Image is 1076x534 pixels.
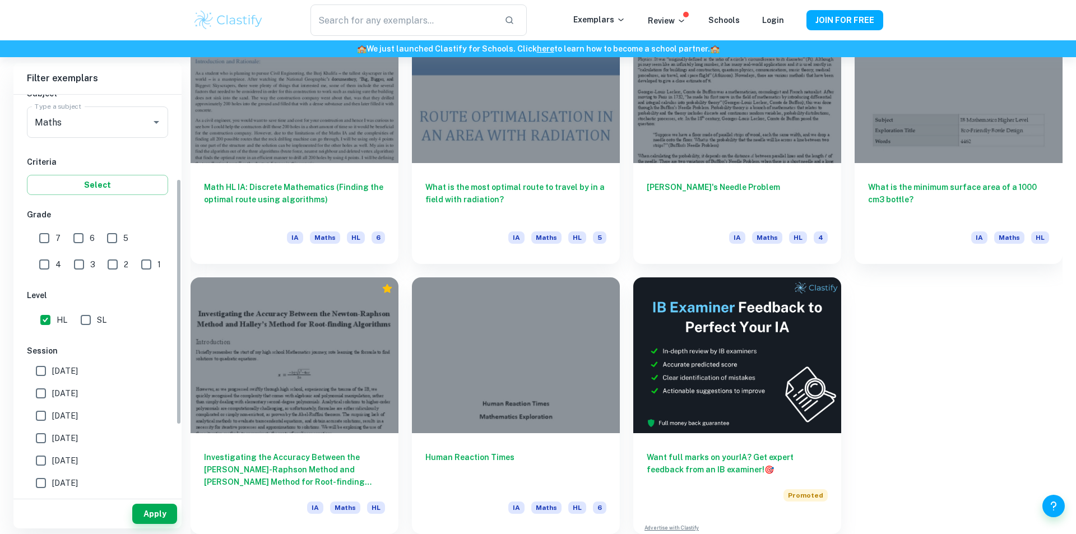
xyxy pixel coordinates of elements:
[789,231,807,244] span: HL
[2,43,1074,55] h6: We just launched Clastify for Schools. Click to learn how to become a school partner.
[537,44,554,53] a: here
[347,231,365,244] span: HL
[1031,231,1049,244] span: HL
[994,231,1024,244] span: Maths
[310,231,340,244] span: Maths
[752,231,782,244] span: Maths
[647,181,828,218] h6: [PERSON_NAME]'s Needle Problem
[357,44,367,53] span: 🏫
[633,277,841,433] img: Thumbnail
[372,231,385,244] span: 6
[593,502,606,514] span: 6
[204,181,385,218] h6: Math HL IA: Discrete Mathematics (Finding the optimal route using algorithms)
[52,454,78,467] span: [DATE]
[90,258,95,271] span: 3
[382,283,393,294] div: Premium
[425,451,606,488] h6: Human Reaction Times
[157,258,161,271] span: 1
[287,231,303,244] span: IA
[710,44,720,53] span: 🏫
[633,7,841,264] a: [PERSON_NAME]'s Needle ProblemIAMathsHL4
[52,432,78,444] span: [DATE]
[531,231,562,244] span: Maths
[27,345,168,357] h6: Session
[648,15,686,27] p: Review
[729,231,745,244] span: IA
[708,16,740,25] a: Schools
[52,477,78,489] span: [DATE]
[97,314,106,326] span: SL
[35,101,81,111] label: Type a subject
[568,502,586,514] span: HL
[13,63,182,94] h6: Filter exemplars
[193,9,264,31] img: Clastify logo
[310,4,495,36] input: Search for any exemplars...
[593,231,606,244] span: 5
[55,232,61,244] span: 7
[508,231,525,244] span: IA
[57,314,67,326] span: HL
[412,7,620,264] a: What is the most optimal route to travel by in a field with radiation?IAMathsHL5
[764,465,774,474] span: 🎯
[132,504,177,524] button: Apply
[412,277,620,534] a: Human Reaction TimesIAMathsHL6
[762,16,784,25] a: Login
[55,258,61,271] span: 4
[52,387,78,400] span: [DATE]
[814,231,828,244] span: 4
[855,7,1063,264] a: What is the minimum surface area of a 1000 cm3 bottle?IAMathsHL
[644,524,699,532] a: Advertise with Clastify
[90,232,95,244] span: 6
[508,502,525,514] span: IA
[27,175,168,195] button: Select
[330,502,360,514] span: Maths
[425,181,606,218] h6: What is the most optimal route to travel by in a field with radiation?
[568,231,586,244] span: HL
[783,489,828,502] span: Promoted
[149,114,164,130] button: Open
[123,232,128,244] span: 5
[204,451,385,488] h6: Investigating the Accuracy Between the [PERSON_NAME]-Raphson Method and [PERSON_NAME] Method for ...
[868,181,1049,218] h6: What is the minimum surface area of a 1000 cm3 bottle?
[191,277,398,534] a: Investigating the Accuracy Between the [PERSON_NAME]-Raphson Method and [PERSON_NAME] Method for ...
[531,502,562,514] span: Maths
[27,208,168,221] h6: Grade
[307,502,323,514] span: IA
[27,289,168,301] h6: Level
[27,156,168,168] h6: Criteria
[52,410,78,422] span: [DATE]
[367,502,385,514] span: HL
[971,231,987,244] span: IA
[124,258,128,271] span: 2
[633,277,841,534] a: Want full marks on yourIA? Get expert feedback from an IB examiner!PromotedAdvertise with Clastify
[52,365,78,377] span: [DATE]
[647,451,828,476] h6: Want full marks on your IA ? Get expert feedback from an IB examiner!
[806,10,883,30] button: JOIN FOR FREE
[573,13,625,26] p: Exemplars
[1042,495,1065,517] button: Help and Feedback
[191,7,398,264] a: Math HL IA: Discrete Mathematics (Finding the optimal route using algorithms)IAMathsHL6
